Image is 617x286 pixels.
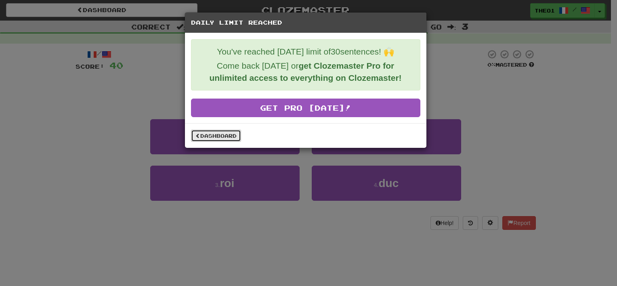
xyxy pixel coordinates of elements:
p: Come back [DATE] or [197,60,414,84]
p: You've reached [DATE] limit of 30 sentences! 🙌 [197,46,414,58]
a: Dashboard [191,130,241,142]
a: Get Pro [DATE]! [191,99,420,117]
strong: get Clozemaster Pro for unlimited access to everything on Clozemaster! [209,61,401,82]
h5: Daily Limit Reached [191,19,420,27]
